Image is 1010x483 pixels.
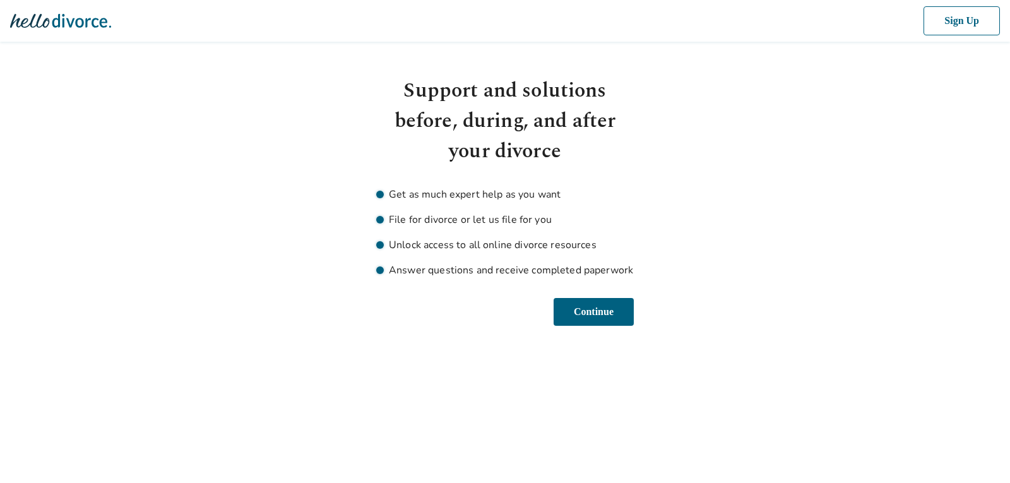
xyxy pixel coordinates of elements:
li: Get as much expert help as you want [376,187,634,202]
img: Hello Divorce Logo [10,8,111,33]
li: File for divorce or let us file for you [376,212,634,227]
li: Unlock access to all online divorce resources [376,237,634,253]
h1: Support and solutions before, during, and after your divorce [376,76,634,167]
li: Answer questions and receive completed paperwork [376,263,634,278]
button: Sign Up [921,6,1000,35]
button: Continue [552,298,634,326]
